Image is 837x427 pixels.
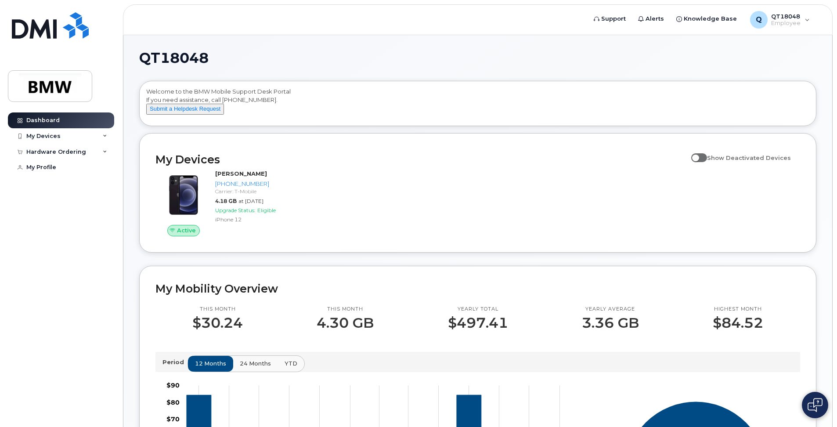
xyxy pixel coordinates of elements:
[448,306,508,313] p: Yearly total
[155,153,687,166] h2: My Devices
[192,315,243,331] p: $30.24
[215,170,267,177] strong: [PERSON_NAME]
[215,216,305,223] div: iPhone 12
[713,315,763,331] p: $84.52
[448,315,508,331] p: $497.41
[317,315,374,331] p: 4.30 GB
[691,149,698,156] input: Show Deactivated Devices
[317,306,374,313] p: This month
[713,306,763,313] p: Highest month
[166,381,180,389] tspan: $90
[582,315,639,331] p: 3.36 GB
[215,180,305,188] div: [PHONE_NUMBER]
[582,306,639,313] p: Yearly average
[155,170,309,236] a: Active[PERSON_NAME][PHONE_NUMBER]Carrier: T-Mobile4.18 GBat [DATE]Upgrade Status:EligibleiPhone 12
[192,306,243,313] p: This month
[139,51,209,65] span: QT18048
[177,226,196,235] span: Active
[146,105,224,112] a: Submit a Helpdesk Request
[285,359,297,368] span: YTD
[162,358,188,366] p: Period
[808,398,823,412] img: Open chat
[215,188,305,195] div: Carrier: T-Mobile
[215,207,256,213] span: Upgrade Status:
[155,282,800,295] h2: My Mobility Overview
[146,87,809,123] div: Welcome to the BMW Mobile Support Desk Portal If you need assistance, call [PHONE_NUMBER].
[215,198,237,204] span: 4.18 GB
[707,154,791,161] span: Show Deactivated Devices
[166,415,180,423] tspan: $70
[238,198,263,204] span: at [DATE]
[166,398,180,406] tspan: $80
[146,104,224,115] button: Submit a Helpdesk Request
[240,359,271,368] span: 24 months
[257,207,276,213] span: Eligible
[162,174,205,216] img: iPhone_12.jpg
